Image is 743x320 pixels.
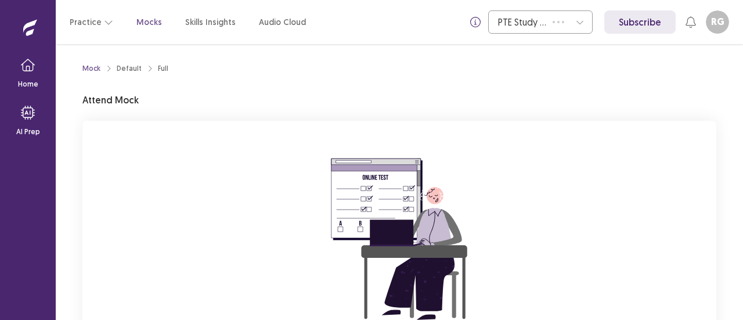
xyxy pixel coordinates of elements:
[82,93,139,107] p: Attend Mock
[82,63,168,74] nav: breadcrumb
[706,10,729,34] button: RG
[465,12,486,33] button: info
[82,63,100,74] a: Mock
[136,16,162,28] a: Mocks
[498,11,547,33] div: PTE Study Centre
[117,63,142,74] div: Default
[18,79,38,89] p: Home
[70,12,113,33] button: Practice
[158,63,168,74] div: Full
[604,10,676,34] a: Subscribe
[259,16,306,28] a: Audio Cloud
[16,127,40,137] p: AI Prep
[185,16,236,28] a: Skills Insights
